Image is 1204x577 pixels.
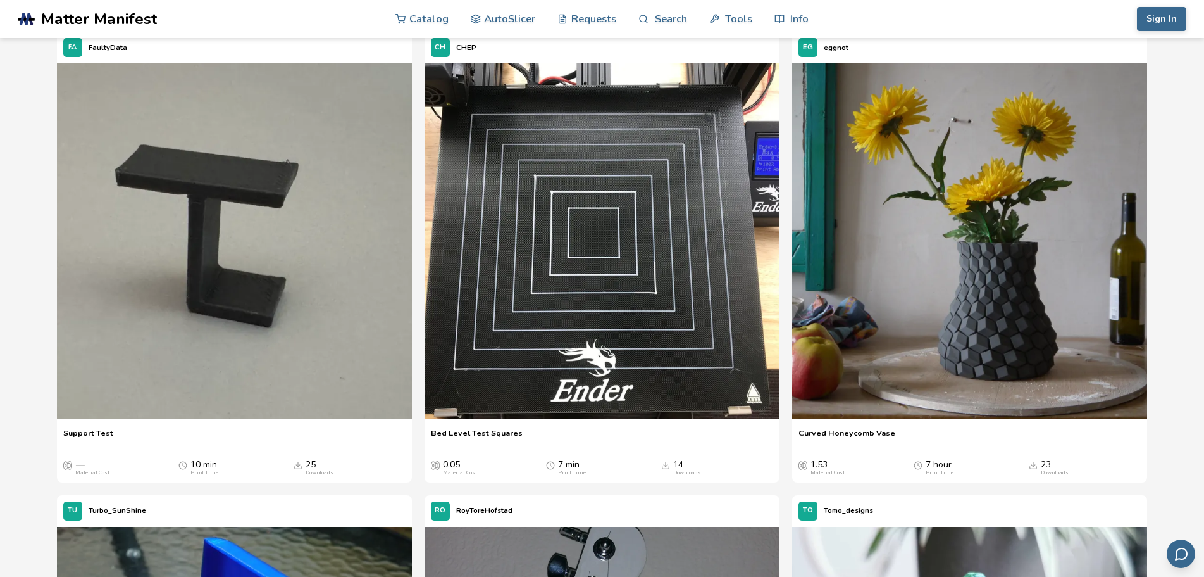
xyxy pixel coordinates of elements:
span: CH [435,44,445,52]
span: TU [68,507,77,515]
div: Print Time [558,470,586,476]
span: — [75,460,84,470]
p: RoyToreHofstad [456,504,512,517]
span: Downloads [294,460,302,470]
div: 14 [673,460,701,476]
a: Curved Honeycomb Vase [798,428,895,447]
span: Average Print Time [914,460,922,470]
div: Downloads [673,470,701,476]
span: FA [68,44,77,52]
span: TO [803,507,813,515]
span: RO [435,507,445,515]
div: Material Cost [443,470,477,476]
div: Print Time [190,470,218,476]
div: Material Cost [75,470,109,476]
div: Print Time [926,470,953,476]
div: Downloads [306,470,333,476]
p: Tomo_designs [824,504,873,517]
span: Average Print Time [546,460,555,470]
span: Average Print Time [178,460,187,470]
span: Average Cost [63,460,72,470]
span: Average Cost [431,460,440,470]
div: 1.53 [810,460,845,476]
p: FaultyData [89,41,127,54]
div: 7 min [558,460,586,476]
div: 0.05 [443,460,477,476]
p: eggnot [824,41,848,54]
p: CHEP [456,41,476,54]
div: 23 [1041,460,1069,476]
span: Downloads [1029,460,1038,470]
div: 10 min [190,460,218,476]
button: Send feedback via email [1167,540,1195,568]
span: Average Cost [798,460,807,470]
div: Material Cost [810,470,845,476]
button: Sign In [1137,7,1186,31]
p: Turbo_SunShine [89,504,146,517]
div: Downloads [1041,470,1069,476]
div: 7 hour [926,460,953,476]
span: Downloads [661,460,670,470]
span: EG [803,44,813,52]
div: 25 [306,460,333,476]
a: Support Test [63,428,113,447]
span: Matter Manifest [41,10,157,28]
a: Bed Level Test Squares [431,428,523,447]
